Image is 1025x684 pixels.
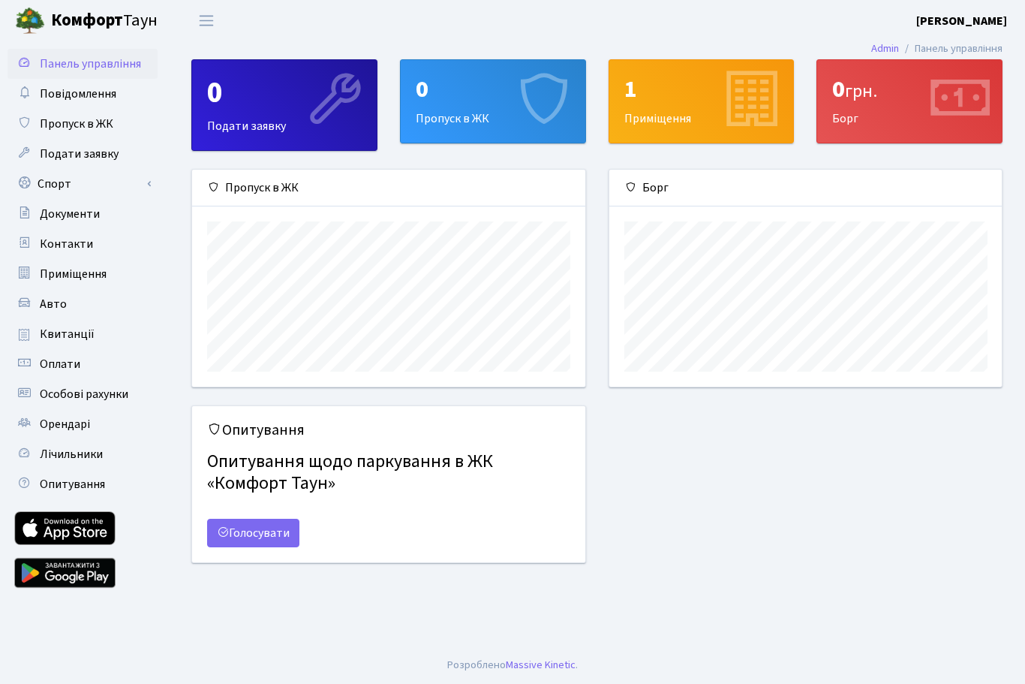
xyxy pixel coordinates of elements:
span: Панель управління [40,56,141,72]
div: Борг [817,60,1002,143]
a: Admin [871,41,899,56]
li: Панель управління [899,41,1002,57]
a: Повідомлення [8,79,158,109]
a: Massive Kinetic [506,657,576,673]
a: Оплати [8,349,158,379]
a: Документи [8,199,158,229]
h5: Опитування [207,421,570,439]
div: . [447,657,578,673]
span: Приміщення [40,266,107,282]
a: Особові рахунки [8,379,158,409]
div: 0 [416,75,570,104]
span: Пропуск в ЖК [40,116,113,132]
div: 0 [832,75,987,104]
span: грн. [845,78,877,104]
div: Подати заявку [192,60,377,150]
span: Таун [51,8,158,34]
nav: breadcrumb [849,33,1025,65]
span: Оплати [40,356,80,372]
span: Подати заявку [40,146,119,162]
a: Подати заявку [8,139,158,169]
span: Орендарі [40,416,90,432]
b: [PERSON_NAME] [916,13,1007,29]
a: [PERSON_NAME] [916,12,1007,30]
b: Комфорт [51,8,123,32]
span: Опитування [40,476,105,493]
a: Авто [8,289,158,319]
h4: Опитування щодо паркування в ЖК «Комфорт Таун» [207,445,570,501]
span: Лічильники [40,446,103,463]
img: logo.png [15,6,45,36]
span: Особові рахунки [40,386,128,402]
a: Квитанції [8,319,158,349]
div: Приміщення [609,60,794,143]
a: Орендарі [8,409,158,439]
span: Документи [40,206,100,222]
a: Лічильники [8,439,158,469]
a: Приміщення [8,259,158,289]
a: Панель управління [8,49,158,79]
div: 1 [624,75,779,104]
a: 1Приміщення [609,59,795,143]
span: Квитанції [40,326,95,342]
a: Голосувати [207,519,299,547]
span: Контакти [40,236,93,252]
div: Пропуск в ЖК [192,170,585,206]
a: 0Подати заявку [191,59,377,151]
a: Опитування [8,469,158,499]
span: Авто [40,296,67,312]
a: Розроблено [447,657,506,673]
button: Переключити навігацію [188,8,225,33]
a: Контакти [8,229,158,259]
a: 0Пропуск в ЖК [400,59,586,143]
div: Пропуск в ЖК [401,60,585,143]
div: 0 [207,75,362,111]
a: Спорт [8,169,158,199]
div: Борг [609,170,1002,206]
a: Пропуск в ЖК [8,109,158,139]
span: Повідомлення [40,86,116,102]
